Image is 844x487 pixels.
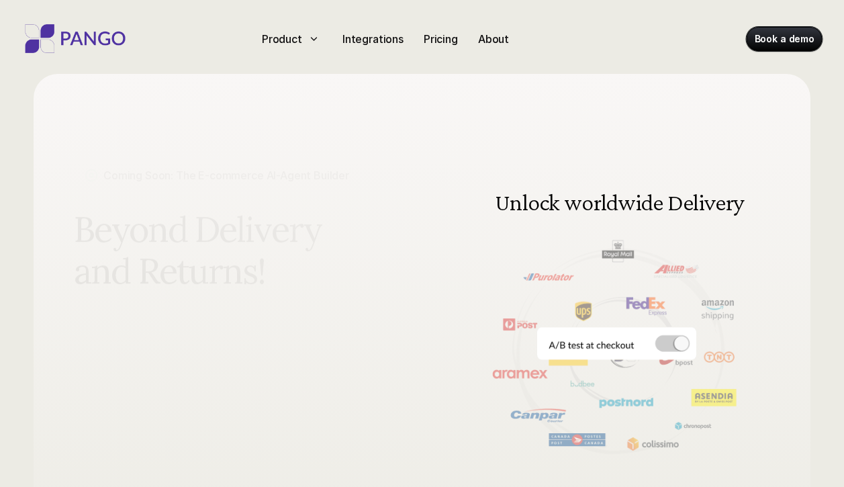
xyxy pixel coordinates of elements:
p: Product [262,31,302,47]
img: Next Arrow [737,306,757,326]
p: Book a demo [755,32,814,46]
button: Next [737,306,757,326]
img: Back Arrow [476,306,496,326]
h3: Unlock worldwide Delivery [492,190,747,214]
a: Book a demo [747,27,823,51]
span: Beyond Delivery and Returns! [74,208,412,292]
a: Integrations [337,28,409,50]
a: About [473,28,514,50]
img: Delivery and shipping management software doing A/B testing at the checkout for different carrier... [463,160,770,471]
p: Pricing [424,31,458,47]
a: Pricing [418,28,463,50]
button: Previous [476,306,496,326]
p: About [478,31,509,47]
p: Integrations [342,31,404,47]
p: Coming Soon: The E-commerce AI-Agent Builder [103,167,349,183]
